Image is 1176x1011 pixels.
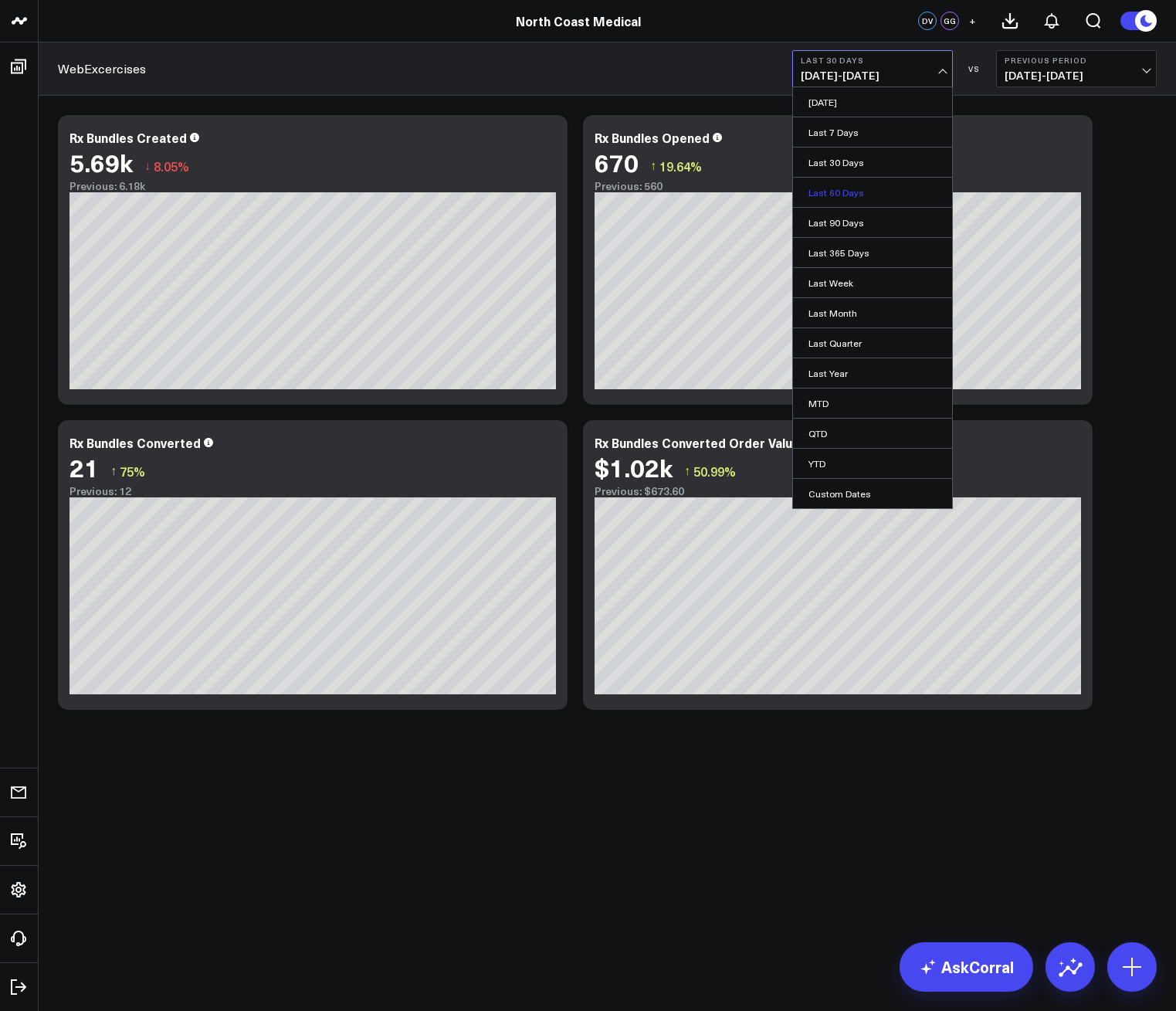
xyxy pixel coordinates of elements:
a: Last 90 Days [793,208,952,237]
a: Last Year [793,358,952,388]
div: Rx Bundles Converted [69,434,201,451]
span: 75% [120,463,145,480]
div: Previous: 560 [595,180,1081,192]
span: [DATE] - [DATE] [801,70,944,82]
span: 8.05% [154,158,189,175]
div: Rx Bundles Converted Order Value [595,434,800,451]
a: Last 365 Days [793,238,952,267]
span: ↑ [650,156,656,176]
div: GG [940,12,959,30]
span: ↑ [110,461,117,481]
a: Last Quarter [793,328,952,358]
button: + [963,12,981,30]
b: Last 30 Days [801,56,944,65]
div: Previous: $673.60 [595,485,1081,497]
div: $1.02k [595,453,673,481]
button: Last 30 Days[DATE]-[DATE] [792,50,953,87]
a: WebExcercises [58,60,146,77]
a: North Coast Medical [516,12,641,29]
a: MTD [793,388,952,418]
a: [DATE] [793,87,952,117]
div: 670 [595,148,639,176]
a: Last 7 Days [793,117,952,147]
div: Previous: 12 [69,485,556,497]
div: VS [961,64,988,73]
div: DV [918,12,937,30]
div: Rx Bundles Opened [595,129,710,146]
a: Last 60 Days [793,178,952,207]
span: [DATE] - [DATE] [1005,70,1148,82]
div: Previous: 6.18k [69,180,556,192]
a: QTD [793,419,952,448]
span: + [969,15,976,26]
div: Rx Bundles Created [69,129,187,146]
a: Custom Dates [793,479,952,508]
span: 19.64% [659,158,702,175]
a: YTD [793,449,952,478]
button: Previous Period[DATE]-[DATE] [996,50,1157,87]
div: 21 [69,453,99,481]
span: ↓ [144,156,151,176]
a: Last Month [793,298,952,327]
span: ↑ [684,461,690,481]
div: 5.69k [69,148,133,176]
a: Last Week [793,268,952,297]
a: AskCorral [900,942,1033,992]
b: Previous Period [1005,56,1148,65]
a: Last 30 Days [793,148,952,177]
span: 50.99% [693,463,736,480]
